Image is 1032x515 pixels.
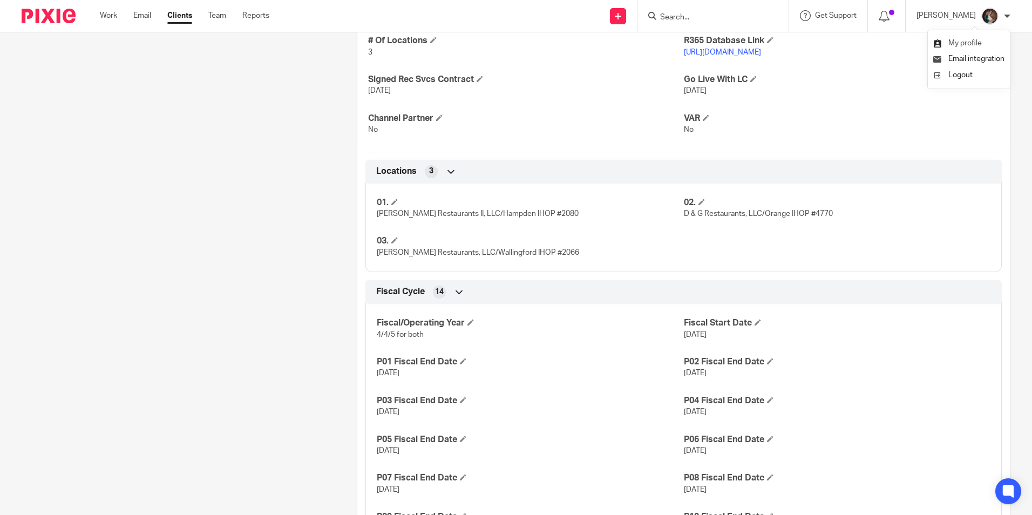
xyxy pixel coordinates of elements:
[684,49,761,56] a: [URL][DOMAIN_NAME]
[377,486,399,493] span: [DATE]
[684,447,707,455] span: [DATE]
[377,447,399,455] span: [DATE]
[684,472,990,484] h4: P08 Fiscal End Date
[684,126,694,133] span: No
[377,356,683,368] h4: P01 Fiscal End Date
[429,166,433,177] span: 3
[368,49,372,56] span: 3
[684,74,999,85] h4: Go Live With LC
[22,9,76,23] img: Pixie
[933,39,982,47] a: My profile
[684,486,707,493] span: [DATE]
[684,369,707,377] span: [DATE]
[933,67,1004,83] a: Logout
[815,12,857,19] span: Get Support
[684,331,707,338] span: [DATE]
[916,10,976,21] p: [PERSON_NAME]
[684,356,990,368] h4: P02 Fiscal End Date
[242,10,269,21] a: Reports
[377,395,683,406] h4: P03 Fiscal End Date
[377,408,399,416] span: [DATE]
[684,395,990,406] h4: P04 Fiscal End Date
[167,10,192,21] a: Clients
[948,71,973,79] span: Logout
[377,210,579,218] span: [PERSON_NAME] Restaurants II, LLC/Hampden IHOP #2080
[377,235,683,247] h4: 03.
[100,10,117,21] a: Work
[368,113,683,124] h4: Channel Partner
[684,113,999,124] h4: VAR
[684,408,707,416] span: [DATE]
[377,249,579,256] span: [PERSON_NAME] Restaurants, LLC/Wallingford IHOP #2066
[376,286,425,297] span: Fiscal Cycle
[684,35,999,46] h4: R365 Database Link
[377,197,683,208] h4: 01.
[659,13,756,23] input: Search
[368,74,683,85] h4: Signed Rec Svcs Contract
[376,166,417,177] span: Locations
[368,35,683,46] h4: # Of Locations
[368,126,378,133] span: No
[948,39,982,47] span: My profile
[377,472,683,484] h4: P07 Fiscal End Date
[981,8,999,25] img: Profile%20picture%20JUS.JPG
[377,434,683,445] h4: P05 Fiscal End Date
[377,331,424,338] span: 4/4/5 for both
[368,87,391,94] span: [DATE]
[948,55,1004,63] span: Email integration
[208,10,226,21] a: Team
[377,369,399,377] span: [DATE]
[377,317,683,329] h4: Fiscal/Operating Year
[684,197,990,208] h4: 02.
[684,87,707,94] span: [DATE]
[684,210,833,218] span: D & G Restaurants, LLC/Orange IHOP #4770
[933,55,1004,63] a: Email integration
[684,317,990,329] h4: Fiscal Start Date
[435,287,444,297] span: 14
[133,10,151,21] a: Email
[684,434,990,445] h4: P06 Fiscal End Date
